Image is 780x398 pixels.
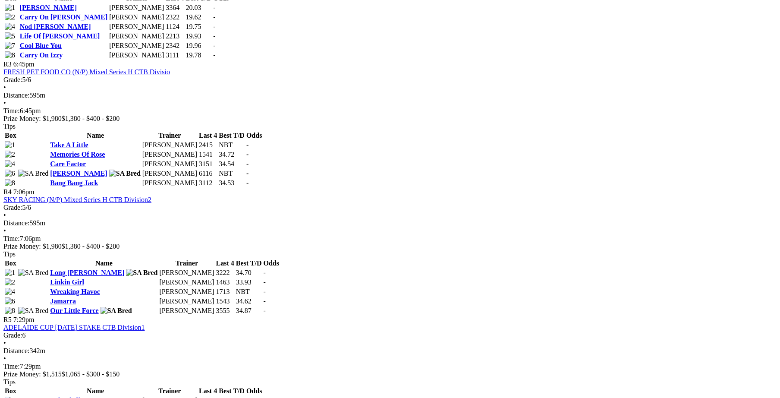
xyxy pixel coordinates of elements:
[198,141,217,149] td: 2415
[165,41,184,50] td: 2342
[3,99,6,107] span: •
[159,278,214,287] td: [PERSON_NAME]
[218,387,245,395] th: Best T/D
[218,179,245,187] td: 34.53
[165,13,184,22] td: 2322
[5,32,15,40] img: 5
[5,132,16,139] span: Box
[5,307,15,315] img: 8
[3,188,12,196] span: R4
[186,32,212,41] td: 19.93
[3,204,22,211] span: Grade:
[50,160,86,167] a: Care Factor
[5,170,15,177] img: 6
[3,347,29,354] span: Distance:
[18,170,49,177] img: SA Bred
[3,355,6,362] span: •
[3,115,777,123] div: Prize Money: $1,980
[213,13,215,21] span: -
[216,297,235,306] td: 1543
[3,332,777,339] div: 6
[20,23,91,30] a: Nod [PERSON_NAME]
[13,188,35,196] span: 7:06pm
[3,107,777,115] div: 6:45pm
[5,23,15,31] img: 4
[218,160,245,168] td: 34.54
[20,4,77,11] a: [PERSON_NAME]
[3,363,20,370] span: Time:
[20,32,100,40] a: Life Of [PERSON_NAME]
[3,250,16,258] span: Tips
[3,92,29,99] span: Distance:
[213,42,215,49] span: -
[20,42,62,49] a: Cool Blue You
[216,268,235,277] td: 3222
[159,287,214,296] td: [PERSON_NAME]
[5,297,15,305] img: 6
[3,219,29,227] span: Distance:
[263,259,280,268] th: Odds
[3,196,151,203] a: SKY RACING (N/P) Mixed Series H CTB Division2
[142,169,198,178] td: [PERSON_NAME]
[142,141,198,149] td: [PERSON_NAME]
[159,306,214,315] td: [PERSON_NAME]
[159,259,214,268] th: Trainer
[109,170,141,177] img: SA Bred
[50,278,84,286] a: Linkin Girl
[198,179,217,187] td: 3112
[198,160,217,168] td: 3151
[246,160,248,167] span: -
[165,32,184,41] td: 2213
[216,306,235,315] td: 3555
[5,42,15,50] img: 7
[3,370,777,378] div: Prize Money: $1,515
[198,387,217,395] th: Last 4
[3,363,777,370] div: 7:29pm
[236,268,262,277] td: 34.70
[3,235,777,243] div: 7:06pm
[5,387,16,395] span: Box
[50,179,98,186] a: Bang Bang Jack
[186,22,212,31] td: 19.75
[18,307,49,315] img: SA Bred
[5,13,15,21] img: 2
[18,269,49,277] img: SA Bred
[126,269,157,277] img: SA Bred
[213,51,215,59] span: -
[5,4,15,12] img: 1
[50,141,88,148] a: Take A Little
[50,151,105,158] a: Memories Of Rose
[109,13,164,22] td: [PERSON_NAME]
[264,288,266,295] span: -
[50,259,158,268] th: Name
[216,287,235,296] td: 1713
[109,22,164,31] td: [PERSON_NAME]
[186,3,212,12] td: 20.03
[5,269,15,277] img: 1
[236,259,262,268] th: Best T/D
[246,170,248,177] span: -
[5,259,16,267] span: Box
[109,3,164,12] td: [PERSON_NAME]
[3,60,12,68] span: R3
[3,76,777,84] div: 5/6
[198,150,217,159] td: 1541
[216,278,235,287] td: 1463
[213,23,215,30] span: -
[264,297,266,305] span: -
[5,51,15,59] img: 8
[186,41,212,50] td: 19.96
[3,332,22,339] span: Grade:
[213,32,215,40] span: -
[3,324,145,331] a: ADELAIDE CUP [DATE] STAKE CTB Division1
[3,316,12,323] span: R5
[142,131,198,140] th: Trainer
[236,278,262,287] td: 33.93
[3,219,777,227] div: 595m
[3,243,777,250] div: Prize Money: $1,980
[236,306,262,315] td: 34.87
[50,269,124,276] a: Long [PERSON_NAME]
[3,204,777,212] div: 5/6
[109,32,164,41] td: [PERSON_NAME]
[142,160,198,168] td: [PERSON_NAME]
